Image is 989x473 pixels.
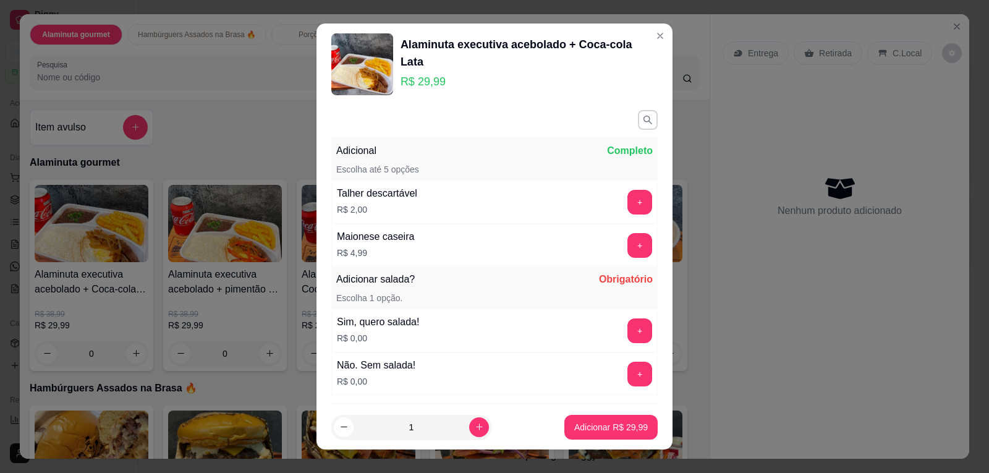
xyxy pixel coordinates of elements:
div: Não. Sem salada! [337,358,415,373]
p: Adicional [336,143,376,158]
button: increase-product-quantity [469,417,489,437]
p: R$ 4,99 [337,247,414,259]
button: decrease-product-quantity [334,417,354,437]
p: Adicionar salada? [336,272,415,287]
div: Sim, quero salada! [337,315,419,330]
p: R$ 0,00 [337,332,419,344]
p: Obrigatório [599,272,653,287]
button: add [627,362,652,386]
button: add [627,233,652,258]
button: add [627,190,652,215]
p: Completo [607,143,653,158]
img: product-image [331,33,393,95]
p: R$ 0,00 [337,375,415,388]
button: Close [650,26,670,46]
button: Adicionar R$ 29,99 [564,415,658,440]
p: Escolha 1 opção. [336,292,402,304]
div: Alaminuta executiva acebolado + Coca-cola Lata [401,36,658,70]
p: R$ 2,00 [337,203,417,216]
p: R$ 29,99 [401,73,658,90]
div: Maionese caseira [337,229,414,244]
div: Talher descartável [337,186,417,201]
p: Adicionar R$ 29,99 [574,421,648,433]
p: Escolha até 5 opções [336,163,419,176]
button: add [627,318,652,343]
